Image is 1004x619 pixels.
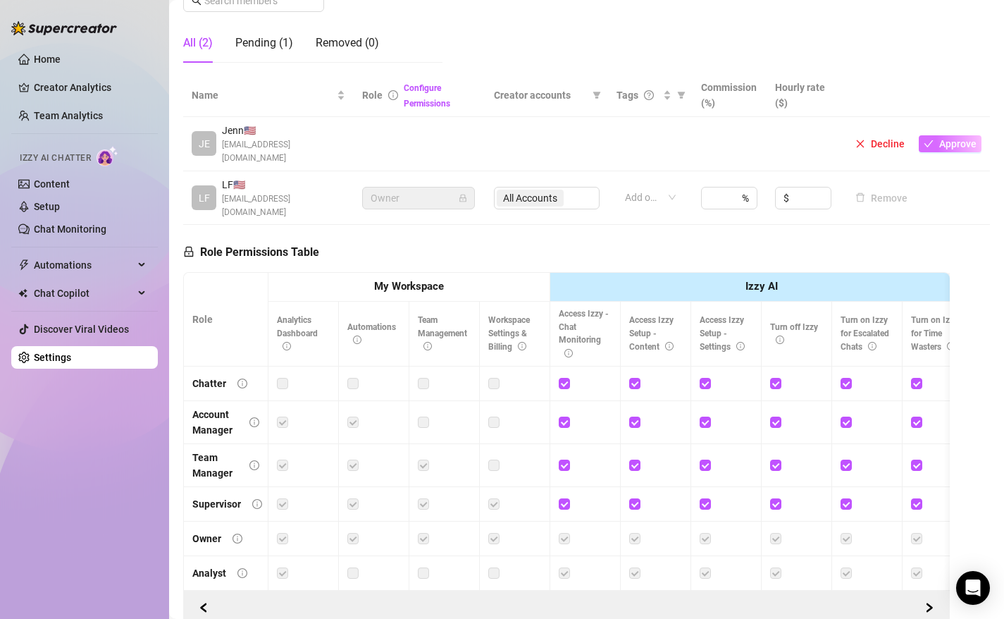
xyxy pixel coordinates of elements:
[423,342,432,350] span: info-circle
[776,336,784,344] span: info-circle
[674,85,688,106] span: filter
[362,90,383,101] span: Role
[767,74,841,117] th: Hourly rate ($)
[183,244,319,261] h5: Role Permissions Table
[956,571,990,605] div: Open Intercom Messenger
[593,91,601,99] span: filter
[183,74,354,117] th: Name
[841,315,889,352] span: Turn on Izzy for Escalated Chats
[850,190,913,207] button: Remove
[192,87,334,103] span: Name
[693,74,767,117] th: Commission (%)
[192,376,226,391] div: Chatter
[316,35,379,51] div: Removed (0)
[564,349,573,357] span: info-circle
[34,254,134,276] span: Automations
[736,342,745,350] span: info-circle
[745,280,778,293] strong: Izzy AI
[629,315,674,352] span: Access Izzy Setup - Content
[192,450,238,481] div: Team Manager
[388,90,398,100] span: info-circle
[488,315,530,352] span: Workspace Settings & Billing
[192,531,221,546] div: Owner
[233,534,242,544] span: info-circle
[199,603,209,613] span: left
[184,273,268,367] th: Role
[518,342,526,350] span: info-circle
[20,152,91,165] span: Izzy AI Chatter
[871,138,905,149] span: Decline
[34,110,103,121] a: Team Analytics
[918,596,941,619] button: Scroll Backward
[34,76,147,99] a: Creator Analytics
[199,190,210,206] span: LF
[924,603,934,613] span: right
[34,54,61,65] a: Home
[192,407,238,438] div: Account Manager
[192,565,226,581] div: Analyst
[677,91,686,99] span: filter
[249,460,259,470] span: info-circle
[34,352,71,363] a: Settings
[192,596,215,619] button: Scroll Forward
[11,21,117,35] img: logo-BBDzfeDw.svg
[947,342,955,350] span: info-circle
[459,194,467,202] span: lock
[34,282,134,305] span: Chat Copilot
[665,342,674,350] span: info-circle
[18,288,27,298] img: Chat Copilot
[222,192,345,219] span: [EMAIL_ADDRESS][DOMAIN_NAME]
[590,85,604,106] span: filter
[939,138,977,149] span: Approve
[249,417,259,427] span: info-circle
[34,178,70,190] a: Content
[34,324,129,335] a: Discover Viral Videos
[34,223,106,235] a: Chat Monitoring
[371,188,466,209] span: Owner
[237,568,247,578] span: info-circle
[374,280,444,293] strong: My Workspace
[868,342,876,350] span: info-circle
[418,315,467,352] span: Team Management
[353,336,361,344] span: info-circle
[283,342,291,350] span: info-circle
[34,201,60,212] a: Setup
[924,139,934,149] span: check
[222,138,345,165] span: [EMAIL_ADDRESS][DOMAIN_NAME]
[235,35,293,51] div: Pending (1)
[97,146,118,166] img: AI Chatter
[183,35,213,51] div: All (2)
[559,309,609,359] span: Access Izzy - Chat Monitoring
[237,379,247,388] span: info-circle
[347,322,396,345] span: Automations
[919,135,981,152] button: Approve
[700,315,745,352] span: Access Izzy Setup - Settings
[616,87,638,103] span: Tags
[222,177,345,192] span: LF 🇺🇸
[911,315,958,352] span: Turn on Izzy for Time Wasters
[18,259,30,271] span: thunderbolt
[192,496,241,512] div: Supervisor
[770,322,818,345] span: Turn off Izzy
[222,123,345,138] span: Jenn 🇺🇸
[277,315,318,352] span: Analytics Dashboard
[252,499,262,509] span: info-circle
[199,136,210,152] span: JE
[644,90,654,100] span: question-circle
[183,246,194,257] span: lock
[404,83,450,109] a: Configure Permissions
[855,139,865,149] span: close
[494,87,587,103] span: Creator accounts
[850,135,910,152] button: Decline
